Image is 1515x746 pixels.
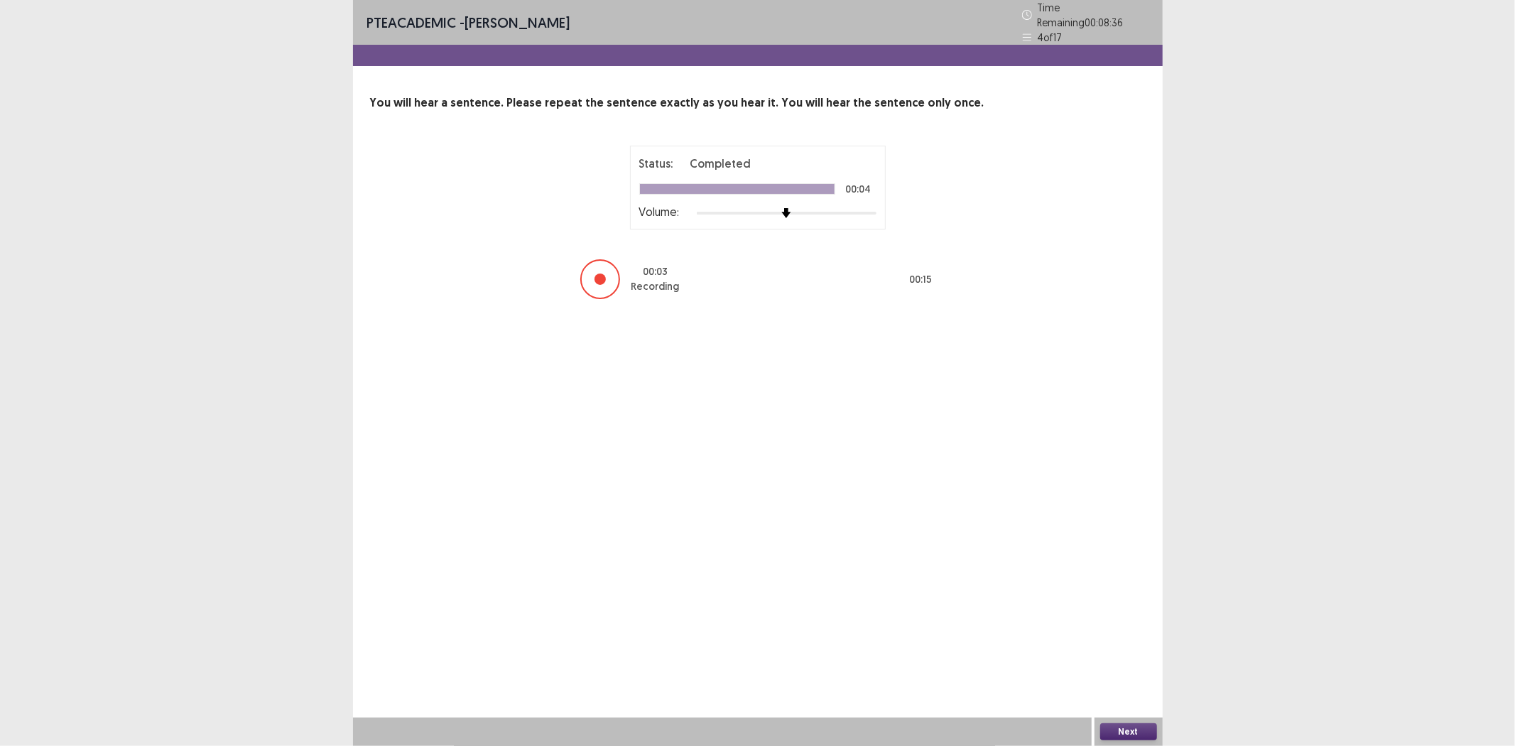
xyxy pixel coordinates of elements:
[1038,30,1063,45] p: 4 of 17
[846,184,871,194] p: 00:04
[367,12,570,33] p: - [PERSON_NAME]
[781,208,791,218] img: arrow-thumb
[643,264,668,279] p: 00 : 03
[370,94,1146,112] p: You will hear a sentence. Please repeat the sentence exactly as you hear it. You will hear the se...
[639,155,673,172] p: Status:
[690,155,751,172] p: Completed
[1100,723,1157,740] button: Next
[639,203,680,220] p: Volume:
[367,13,457,31] span: PTE academic
[631,279,680,294] p: Recording
[910,272,933,287] p: 00 : 15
